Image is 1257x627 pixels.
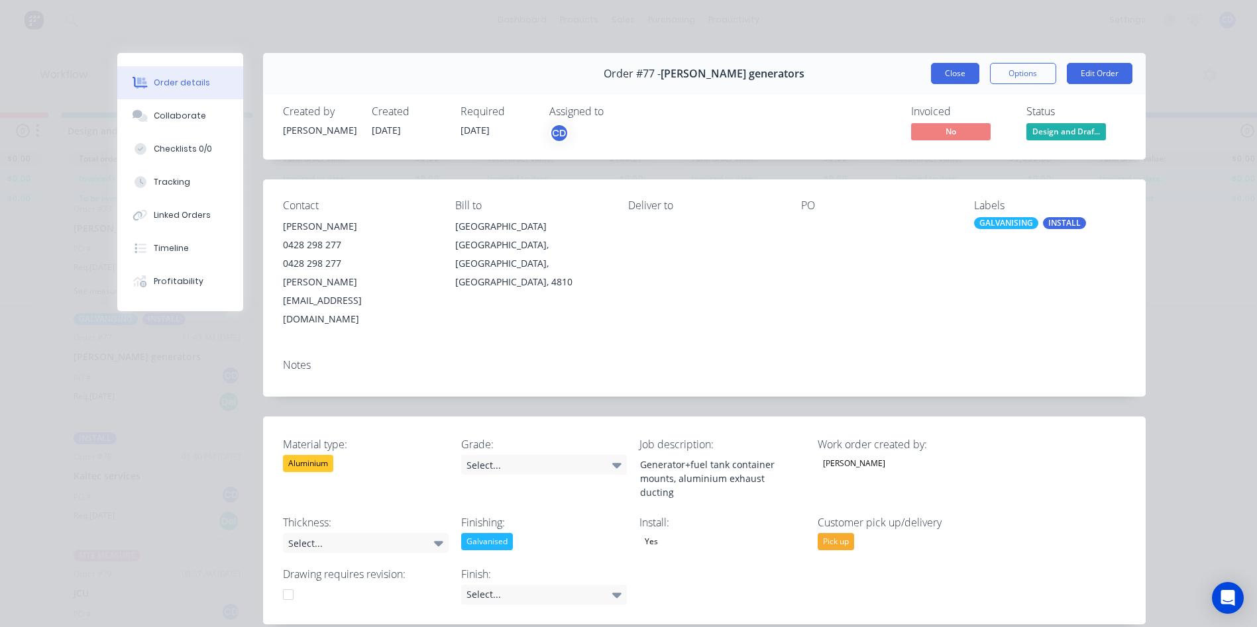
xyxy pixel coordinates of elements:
label: Customer pick up/delivery [818,514,983,530]
div: [GEOGRAPHIC_DATA], [GEOGRAPHIC_DATA], [GEOGRAPHIC_DATA], 4810 [455,236,607,291]
div: Checklists 0/0 [154,143,212,155]
div: Profitability [154,275,203,287]
div: Bill to [455,199,607,212]
button: Order details [117,66,243,99]
div: [GEOGRAPHIC_DATA][GEOGRAPHIC_DATA], [GEOGRAPHIC_DATA], [GEOGRAPHIC_DATA], 4810 [455,217,607,291]
button: Design and Draf... [1026,123,1106,143]
div: Select... [283,533,449,553]
div: Linked Orders [154,209,211,221]
div: [PERSON_NAME]0428 298 2770428 298 277[PERSON_NAME][EMAIL_ADDRESS][DOMAIN_NAME] [283,217,435,328]
div: Assigned to [549,105,682,118]
label: Grade: [461,436,627,452]
div: [PERSON_NAME] [818,455,891,472]
button: Checklists 0/0 [117,132,243,166]
label: Work order created by: [818,436,983,452]
div: Yes [639,533,663,550]
div: Status [1026,105,1126,118]
div: PO [801,199,953,212]
label: Drawing requires revision: [283,566,449,582]
div: Invoiced [911,105,1011,118]
span: No [911,123,991,140]
div: Contact [283,199,435,212]
div: GALVANISING [974,217,1038,229]
div: 0428 298 277 [283,254,435,273]
div: Labels [974,199,1126,212]
div: Collaborate [154,110,206,122]
div: [GEOGRAPHIC_DATA] [455,217,607,236]
div: Tracking [154,176,190,188]
button: Tracking [117,166,243,199]
button: Close [931,63,979,84]
div: Select... [461,585,627,604]
span: Design and Draf... [1026,123,1106,140]
label: Job description: [639,436,805,452]
div: INSTALL [1043,217,1086,229]
label: Install: [639,514,805,530]
div: Created [372,105,445,118]
button: Collaborate [117,99,243,132]
button: Profitability [117,265,243,298]
div: Open Intercom Messenger [1212,582,1244,614]
div: Galvanised [461,533,513,550]
label: Material type: [283,436,449,452]
span: [DATE] [372,124,401,136]
div: [PERSON_NAME] [283,217,435,236]
div: [PERSON_NAME][EMAIL_ADDRESS][DOMAIN_NAME] [283,273,435,328]
div: Required [461,105,533,118]
label: Thickness: [283,514,449,530]
button: Timeline [117,232,243,265]
div: Generator+fuel tank container mounts, aluminium exhaust ducting [629,455,795,502]
div: Select... [461,455,627,475]
div: Notes [283,359,1126,371]
span: [PERSON_NAME] generators [661,68,804,80]
label: Finishing: [461,514,627,530]
div: Aluminium [283,455,333,472]
div: [PERSON_NAME] [283,123,356,137]
span: Order #77 - [604,68,661,80]
button: Options [990,63,1056,84]
span: [DATE] [461,124,490,136]
div: Deliver to [628,199,780,212]
label: Finish: [461,566,627,582]
button: CD [549,123,569,143]
div: 0428 298 277 [283,236,435,254]
button: Linked Orders [117,199,243,232]
div: Pick up [818,533,854,550]
div: Timeline [154,242,189,254]
div: Order details [154,77,210,89]
div: Created by [283,105,356,118]
button: Edit Order [1067,63,1132,84]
